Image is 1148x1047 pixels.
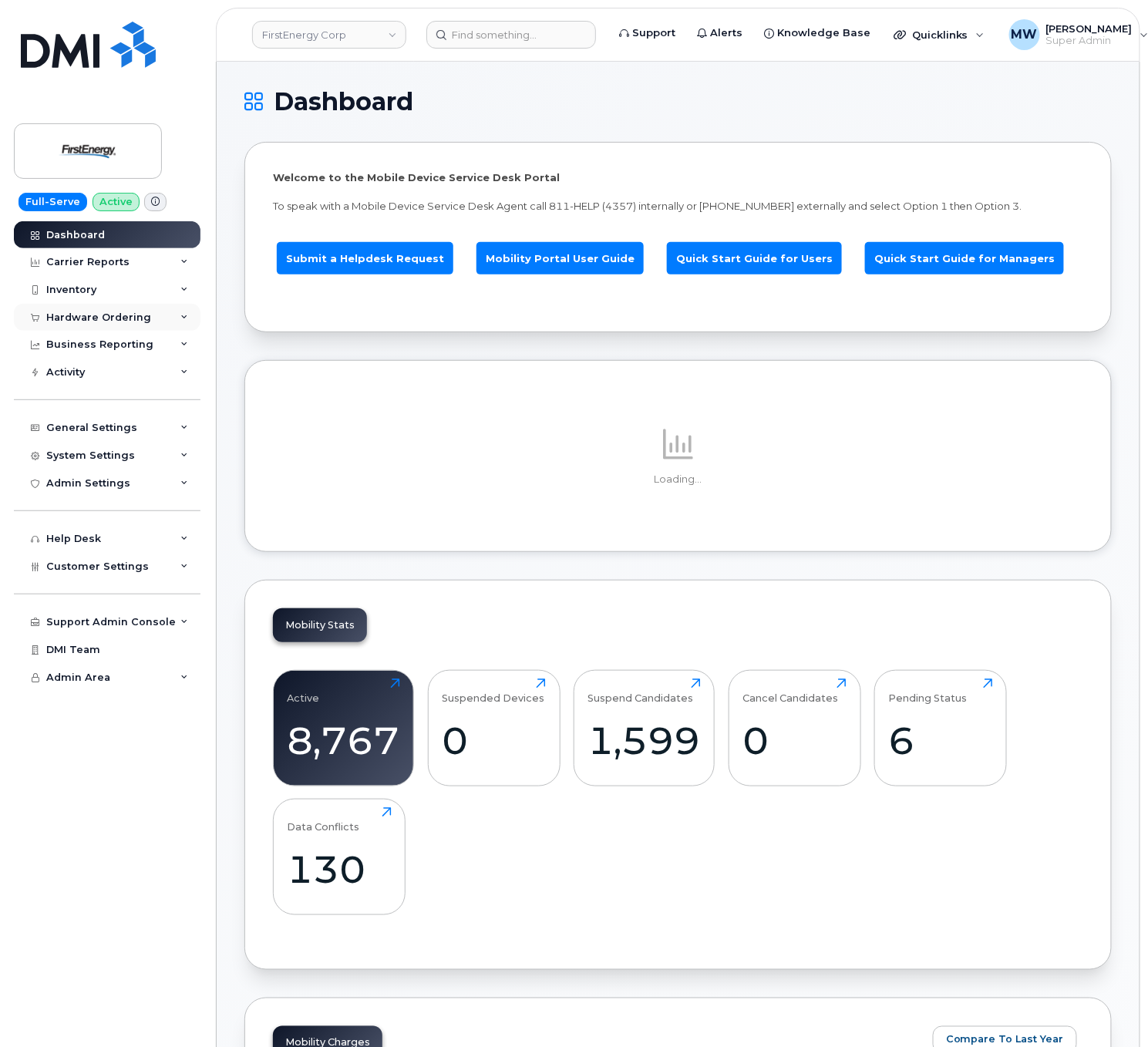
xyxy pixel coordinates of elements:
div: 0 [442,718,546,763]
div: 1,599 [588,718,701,763]
div: 130 [288,847,392,892]
div: Active [288,678,320,704]
p: To speak with a Mobile Device Service Desk Agent call 811-HELP (4357) internally or [PHONE_NUMBER... [273,199,1083,214]
a: Suspend Candidates1,599 [588,678,701,777]
span: Dashboard [274,90,413,113]
a: Pending Status6 [889,678,993,777]
a: Mobility Portal User Guide [476,242,644,275]
div: Suspended Devices [442,678,544,704]
iframe: Messenger Launcher [1081,980,1136,1035]
a: Suspended Devices0 [442,678,546,777]
div: Data Conflicts [288,807,360,833]
a: Quick Start Guide for Users [667,242,842,275]
div: Cancel Candidates [742,678,838,704]
a: Data Conflicts130 [288,807,392,906]
a: Active8,767 [288,678,400,777]
a: Quick Start Guide for Managers [865,242,1064,275]
p: Welcome to the Mobile Device Service Desk Portal [273,170,1083,185]
a: Cancel Candidates0 [742,678,847,777]
div: 6 [889,718,993,763]
a: Submit a Helpdesk Request [277,242,453,275]
div: 0 [742,718,847,763]
div: Pending Status [889,678,968,704]
span: Compare To Last Year [946,1032,1064,1047]
div: 8,767 [288,718,400,763]
p: Loading... [273,473,1083,486]
div: Suspend Candidates [588,678,694,704]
